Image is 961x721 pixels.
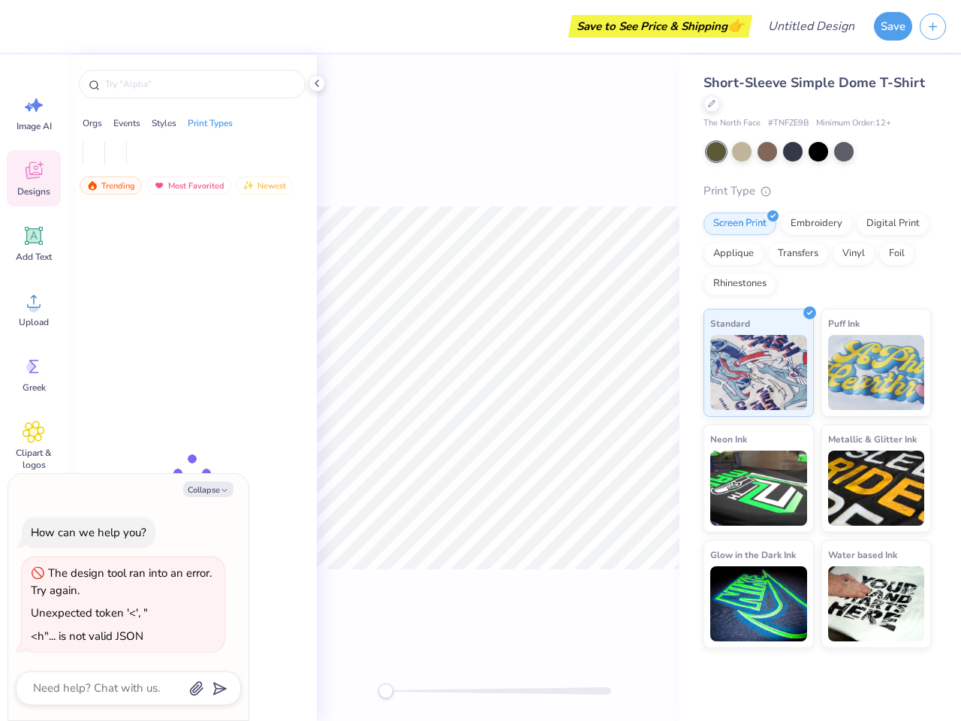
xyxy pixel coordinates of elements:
img: trending.gif [86,180,98,191]
div: The design tool ran into an error. Try again. [31,566,212,598]
span: Glow in the Dark Ink [710,547,796,563]
span: Greek [23,382,46,394]
div: Embroidery [781,213,852,235]
div: Most Favorited [146,176,231,195]
span: Water based Ink [828,547,897,563]
input: Try "Alpha" [104,77,296,92]
span: Designs [17,186,50,198]
div: Events [113,116,140,130]
div: <h"... is not valid JSON [31,629,143,644]
div: Orgs [83,116,102,130]
span: Neon Ink [710,431,747,447]
span: Metallic & Glitter Ink [828,431,917,447]
span: # TNFZE9B [768,117,809,130]
span: 👉 [728,17,744,35]
div: Accessibility label [378,683,393,698]
span: Add Text [16,251,52,263]
img: Puff Ink [828,335,925,410]
div: Vinyl [833,243,875,265]
div: Save to See Price & Shipping [572,15,749,38]
img: Water based Ink [828,566,925,641]
div: Print Types [188,116,233,130]
img: Standard [710,335,807,410]
img: Neon Ink [710,451,807,526]
div: Unexpected token '<', " [31,605,148,620]
img: newest.gif [243,180,255,191]
div: Transfers [768,243,828,265]
img: most_fav.gif [153,180,165,191]
div: How can we help you? [31,525,146,540]
div: Newest [236,176,293,195]
span: Image AI [17,120,52,132]
div: Foil [879,243,914,265]
div: Rhinestones [703,273,776,295]
span: Puff Ink [828,315,860,331]
button: Save [874,12,912,41]
button: Collapse [183,481,233,497]
img: Metallic & Glitter Ink [828,451,925,526]
span: Short-Sleeve Simple Dome T-Shirt [703,74,925,92]
span: Upload [19,316,49,328]
img: Glow in the Dark Ink [710,566,807,641]
input: Untitled Design [756,11,866,41]
div: Applique [703,243,764,265]
div: Screen Print [703,213,776,235]
span: Minimum Order: 12 + [816,117,891,130]
span: The North Face [703,117,761,130]
span: Standard [710,315,750,331]
div: Trending [80,176,142,195]
div: Styles [152,116,176,130]
div: Digital Print [857,213,929,235]
span: Clipart & logos [9,447,59,471]
div: Print Type [703,183,931,200]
